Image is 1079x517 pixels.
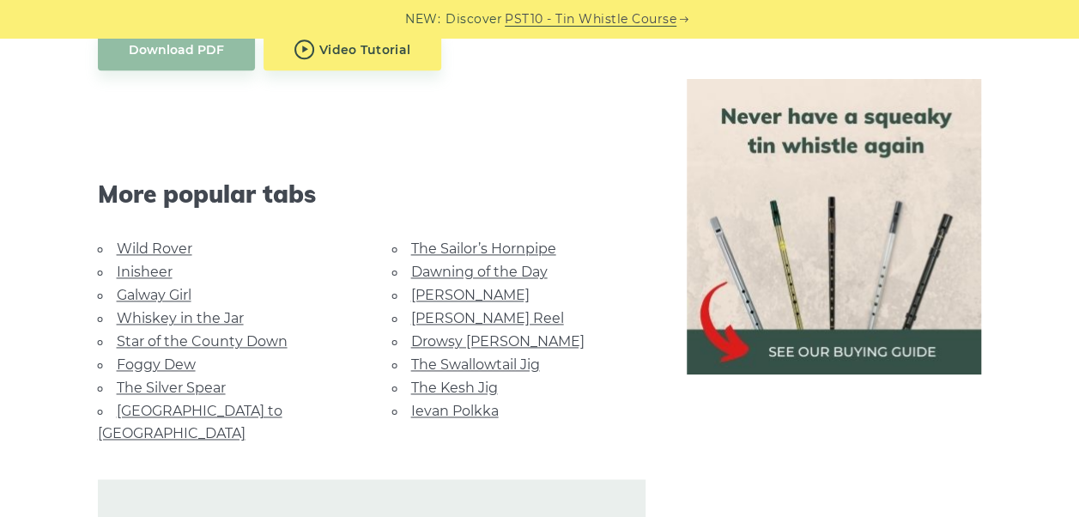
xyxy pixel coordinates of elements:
[117,356,196,373] a: Foggy Dew
[117,333,288,350] a: Star of the County Down
[411,240,556,257] a: The Sailor’s Hornpipe
[411,356,540,373] a: The Swallowtail Jig
[411,264,548,280] a: Dawning of the Day
[117,380,226,396] a: The Silver Spear
[98,179,646,209] span: More popular tabs
[117,264,173,280] a: Inisheer
[411,287,530,303] a: [PERSON_NAME]
[411,310,564,326] a: [PERSON_NAME] Reel
[411,380,498,396] a: The Kesh Jig
[505,9,676,29] a: PST10 - Tin Whistle Course
[98,403,282,441] a: [GEOGRAPHIC_DATA] to [GEOGRAPHIC_DATA]
[117,310,244,326] a: Whiskey in the Jar
[405,9,440,29] span: NEW:
[446,9,502,29] span: Discover
[411,333,585,350] a: Drowsy [PERSON_NAME]
[687,79,982,374] img: tin whistle buying guide
[98,30,255,70] a: Download PDF
[117,287,191,303] a: Galway Girl
[411,403,499,419] a: Ievan Polkka
[117,240,192,257] a: Wild Rover
[264,30,442,70] a: Video Tutorial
